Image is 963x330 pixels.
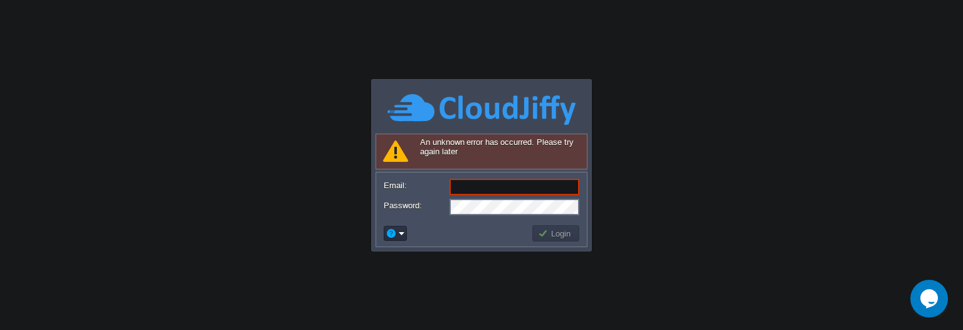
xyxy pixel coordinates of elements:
[387,92,576,127] img: CloudJiffy
[376,134,587,169] div: An unknown error has occurred. Please try again later
[384,179,448,192] label: Email:
[538,228,574,239] button: Login
[910,280,950,317] iframe: chat widget
[384,199,448,212] label: Password:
